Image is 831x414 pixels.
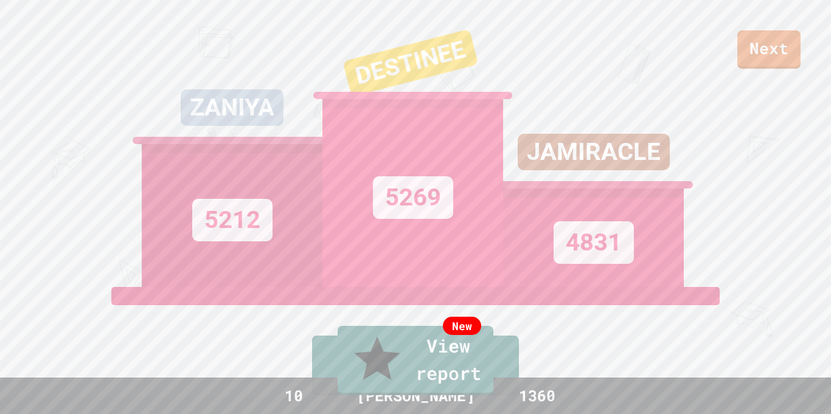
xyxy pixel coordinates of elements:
[554,221,634,264] div: 4831
[181,89,283,126] div: ZANIYA
[443,317,481,335] div: New
[342,29,478,97] div: DESTINEE
[737,30,801,69] a: Next
[373,176,453,219] div: 5269
[338,326,493,395] a: View report
[192,199,273,241] div: 5212
[518,134,670,170] div: JAMIRACLE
